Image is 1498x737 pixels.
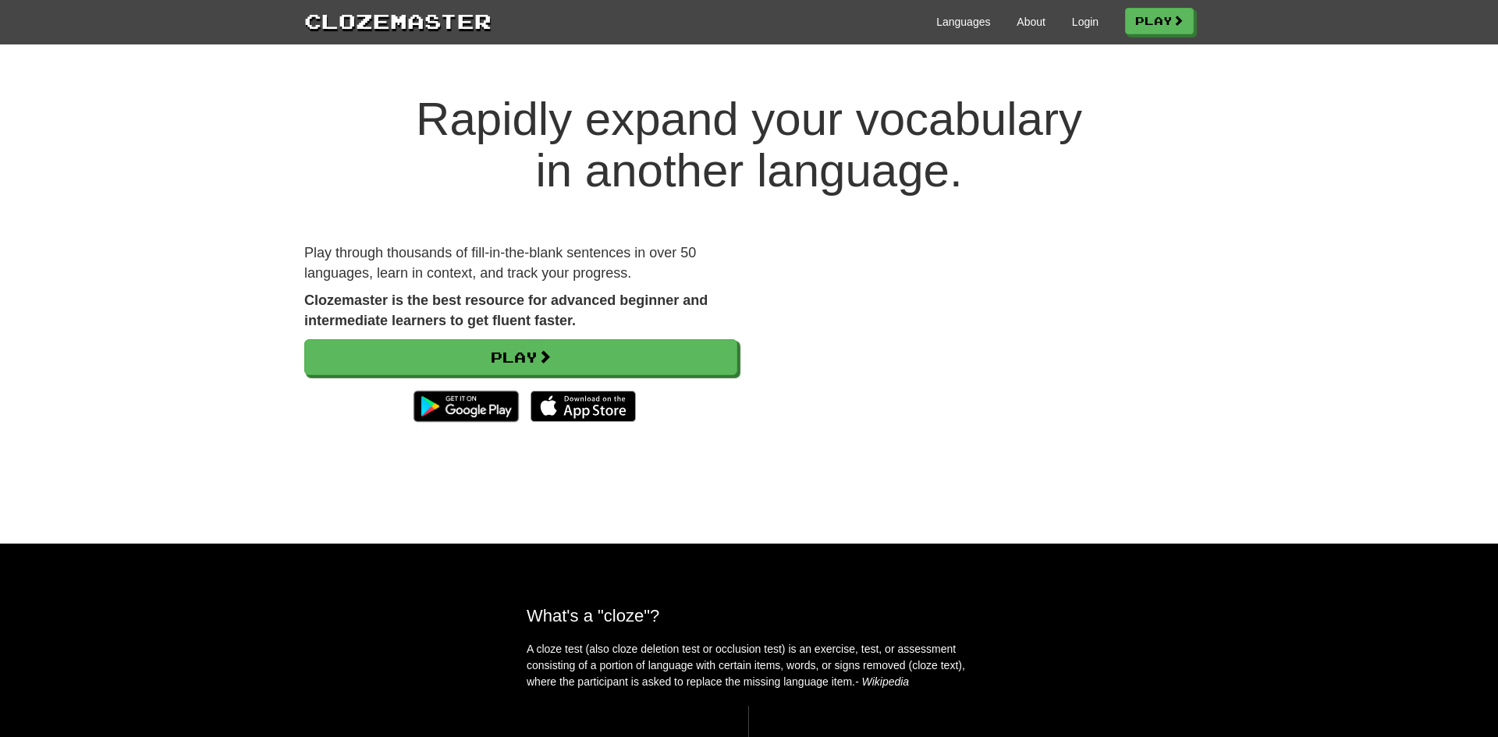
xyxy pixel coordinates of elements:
[531,391,636,422] img: Download_on_the_App_Store_Badge_US-UK_135x40-25178aeef6eb6b83b96f5f2d004eda3bffbb37122de64afbaef7...
[527,606,971,625] h2: What's a "cloze"?
[304,6,492,35] a: Clozemaster
[1017,14,1045,30] a: About
[304,339,737,375] a: Play
[406,383,527,430] img: Get it on Google Play
[936,14,990,30] a: Languages
[527,641,971,690] p: A cloze test (also cloze deletion test or occlusion test) is an exercise, test, or assessment con...
[855,675,909,688] em: - Wikipedia
[304,292,708,328] strong: Clozemaster is the best resource for advanced beginner and intermediate learners to get fluent fa...
[1125,8,1194,34] a: Play
[1072,14,1099,30] a: Login
[304,243,737,283] p: Play through thousands of fill-in-the-blank sentences in over 50 languages, learn in context, and...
